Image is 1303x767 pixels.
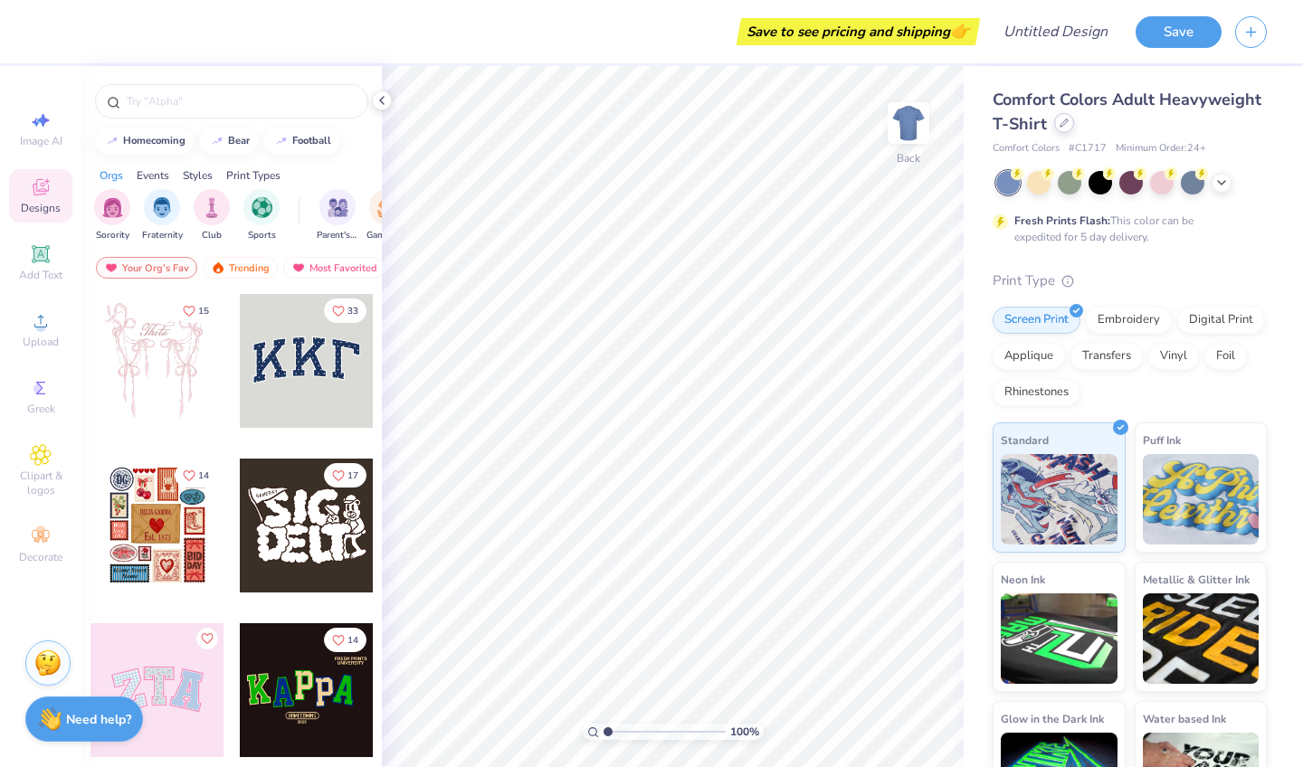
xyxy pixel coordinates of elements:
[324,628,366,652] button: Like
[1001,593,1118,684] img: Neon Ink
[1070,343,1143,370] div: Transfers
[21,201,61,215] span: Designs
[366,189,408,242] div: filter for Game Day
[248,229,276,242] span: Sports
[1001,709,1104,728] span: Glow in the Dark Ink
[1001,431,1049,450] span: Standard
[1143,709,1226,728] span: Water based Ink
[291,261,306,274] img: most_fav.gif
[1143,570,1250,589] span: Metallic & Glitter Ink
[993,141,1060,156] span: Comfort Colors
[274,136,289,147] img: trend_line.gif
[19,268,62,282] span: Add Text
[123,136,185,146] div: homecoming
[1116,141,1206,156] span: Minimum Order: 24 +
[211,261,225,274] img: trending.gif
[194,189,230,242] button: filter button
[366,229,408,242] span: Game Day
[741,18,975,45] div: Save to see pricing and shipping
[1086,307,1172,334] div: Embroidery
[1001,454,1118,544] img: Standard
[228,136,250,146] div: bear
[210,136,224,147] img: trend_line.gif
[203,257,278,279] div: Trending
[202,197,222,218] img: Club Image
[27,402,55,416] span: Greek
[9,469,72,497] span: Clipart & logos
[347,471,358,480] span: 17
[1136,16,1222,48] button: Save
[347,307,358,316] span: 33
[1069,141,1107,156] span: # C1717
[96,257,197,279] div: Your Org's Fav
[377,197,398,218] img: Game Day Image
[1177,307,1265,334] div: Digital Print
[993,379,1080,406] div: Rhinestones
[317,189,358,242] button: filter button
[252,197,272,218] img: Sports Image
[23,335,59,349] span: Upload
[20,134,62,148] span: Image AI
[100,167,123,184] div: Orgs
[243,189,280,242] button: filter button
[194,189,230,242] div: filter for Club
[142,189,183,242] div: filter for Fraternity
[993,270,1267,291] div: Print Type
[137,167,169,184] div: Events
[104,261,119,274] img: most_fav.gif
[264,128,339,155] button: football
[202,229,222,242] span: Club
[226,167,281,184] div: Print Types
[152,197,172,218] img: Fraternity Image
[324,298,366,323] button: Like
[1143,454,1260,544] img: Puff Ink
[1014,213,1237,245] div: This color can be expedited for 5 day delivery.
[95,128,194,155] button: homecoming
[897,150,920,166] div: Back
[328,197,348,218] img: Parent's Weekend Image
[993,89,1261,135] span: Comfort Colors Adult Heavyweight T-Shirt
[102,197,123,218] img: Sorority Image
[94,189,130,242] button: filter button
[993,307,1080,334] div: Screen Print
[989,14,1122,50] input: Untitled Design
[96,229,129,242] span: Sorority
[19,550,62,564] span: Decorate
[183,167,213,184] div: Styles
[317,189,358,242] div: filter for Parent's Weekend
[347,636,358,645] span: 14
[292,136,331,146] div: football
[105,136,119,147] img: trend_line.gif
[142,189,183,242] button: filter button
[198,471,209,480] span: 14
[196,628,218,649] button: Like
[125,92,357,110] input: Try "Alpha"
[366,189,408,242] button: filter button
[175,298,217,323] button: Like
[730,724,759,740] span: 100 %
[1001,570,1045,589] span: Neon Ink
[283,257,385,279] div: Most Favorited
[1143,593,1260,684] img: Metallic & Glitter Ink
[993,343,1065,370] div: Applique
[890,105,927,141] img: Back
[1204,343,1247,370] div: Foil
[66,711,131,728] strong: Need help?
[950,20,970,42] span: 👉
[324,463,366,488] button: Like
[200,128,258,155] button: bear
[243,189,280,242] div: filter for Sports
[1143,431,1181,450] span: Puff Ink
[175,463,217,488] button: Like
[1148,343,1199,370] div: Vinyl
[1014,213,1110,228] strong: Fresh Prints Flash:
[142,229,183,242] span: Fraternity
[317,229,358,242] span: Parent's Weekend
[94,189,130,242] div: filter for Sorority
[198,307,209,316] span: 15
